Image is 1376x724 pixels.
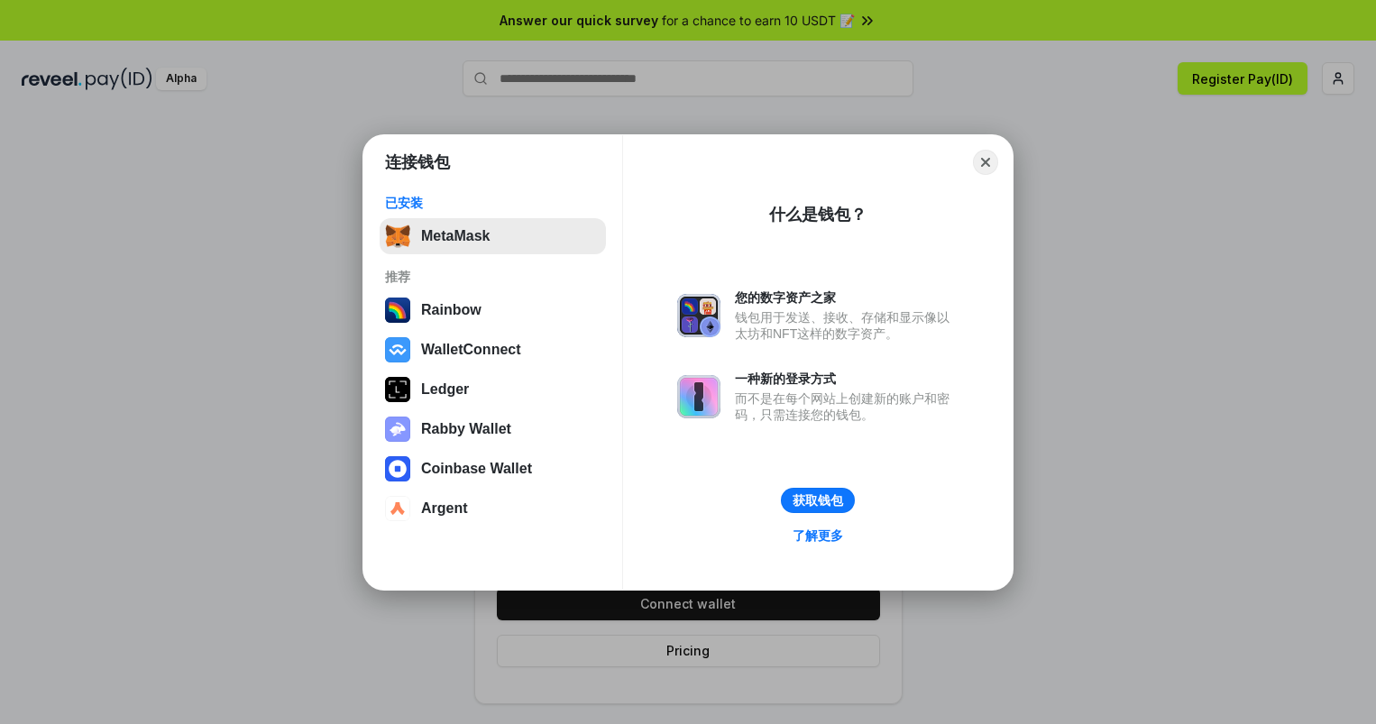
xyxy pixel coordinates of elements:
button: 获取钱包 [781,488,855,513]
div: 您的数字资产之家 [735,289,959,306]
div: 已安装 [385,195,601,211]
a: 了解更多 [782,524,854,547]
button: Rabby Wallet [380,411,606,447]
button: Argent [380,490,606,527]
img: svg+xml,%3Csvg%20xmlns%3D%22http%3A%2F%2Fwww.w3.org%2F2000%2Fsvg%22%20fill%3D%22none%22%20viewBox... [677,294,720,337]
button: Rainbow [380,292,606,328]
button: WalletConnect [380,332,606,368]
img: svg+xml,%3Csvg%20width%3D%2228%22%20height%3D%2228%22%20viewBox%3D%220%200%2028%2028%22%20fill%3D... [385,337,410,362]
button: Close [973,150,998,175]
div: 而不是在每个网站上创建新的账户和密码，只需连接您的钱包。 [735,390,959,423]
div: Ledger [421,381,469,398]
img: svg+xml,%3Csvg%20width%3D%22120%22%20height%3D%22120%22%20viewBox%3D%220%200%20120%20120%22%20fil... [385,298,410,323]
div: 钱包用于发送、接收、存储和显示像以太坊和NFT这样的数字资产。 [735,309,959,342]
img: svg+xml,%3Csvg%20xmlns%3D%22http%3A%2F%2Fwww.w3.org%2F2000%2Fsvg%22%20width%3D%2228%22%20height%3... [385,377,410,402]
div: 什么是钱包？ [769,204,867,225]
div: MetaMask [421,228,490,244]
button: Ledger [380,371,606,408]
button: Coinbase Wallet [380,451,606,487]
img: svg+xml,%3Csvg%20xmlns%3D%22http%3A%2F%2Fwww.w3.org%2F2000%2Fsvg%22%20fill%3D%22none%22%20viewBox... [677,375,720,418]
img: svg+xml,%3Csvg%20width%3D%2228%22%20height%3D%2228%22%20viewBox%3D%220%200%2028%2028%22%20fill%3D... [385,456,410,481]
img: svg+xml,%3Csvg%20fill%3D%22none%22%20height%3D%2233%22%20viewBox%3D%220%200%2035%2033%22%20width%... [385,224,410,249]
h1: 连接钱包 [385,151,450,173]
div: 一种新的登录方式 [735,371,959,387]
img: svg+xml,%3Csvg%20width%3D%2228%22%20height%3D%2228%22%20viewBox%3D%220%200%2028%2028%22%20fill%3D... [385,496,410,521]
div: 推荐 [385,269,601,285]
div: Argent [421,500,468,517]
div: Rainbow [421,302,482,318]
div: Rabby Wallet [421,421,511,437]
button: MetaMask [380,218,606,254]
div: WalletConnect [421,342,521,358]
div: 了解更多 [793,527,843,544]
div: 获取钱包 [793,492,843,509]
div: Coinbase Wallet [421,461,532,477]
img: svg+xml,%3Csvg%20xmlns%3D%22http%3A%2F%2Fwww.w3.org%2F2000%2Fsvg%22%20fill%3D%22none%22%20viewBox... [385,417,410,442]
